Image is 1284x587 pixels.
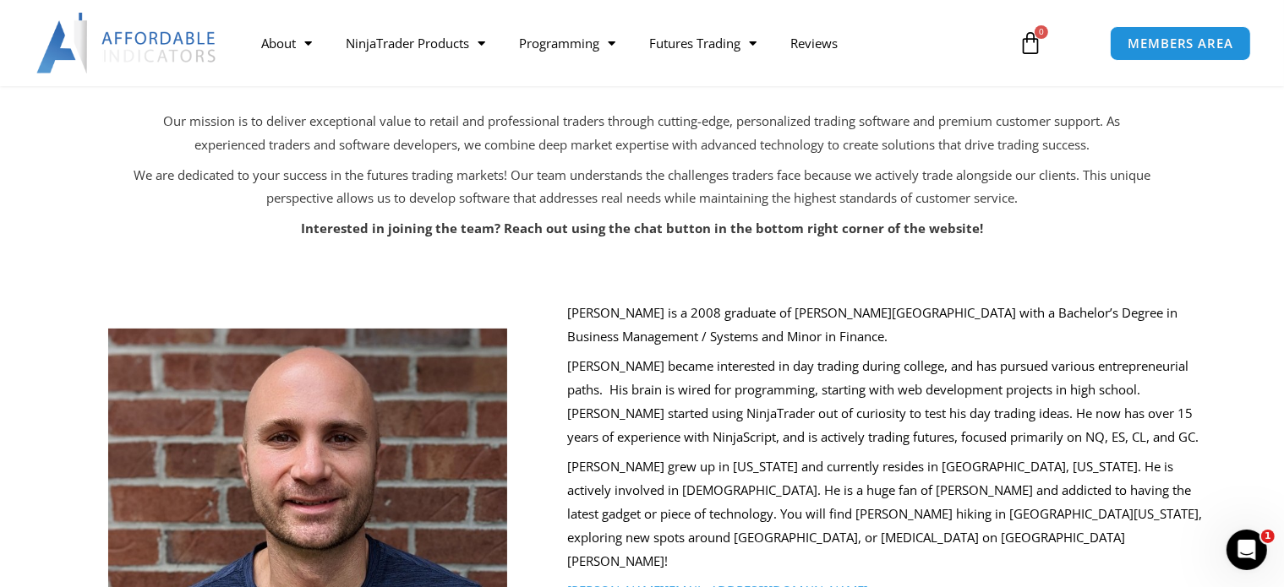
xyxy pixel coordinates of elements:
span: MEMBERS AREA [1128,37,1233,50]
p: [PERSON_NAME] is a 2008 graduate of [PERSON_NAME][GEOGRAPHIC_DATA] with a Bachelor’s Degree in Bu... [568,302,1211,349]
p: We are dedicated to your success in the futures trading markets! Our team understands the challen... [131,164,1154,211]
nav: Menu [244,24,1003,63]
p: Our mission is to deliver exceptional value to retail and professional traders through cutting-ed... [131,110,1154,157]
a: Programming [502,24,632,63]
a: NinjaTrader Products [329,24,502,63]
a: Reviews [773,24,855,63]
a: About [244,24,329,63]
p: [PERSON_NAME] grew up in [US_STATE] and currently resides in [GEOGRAPHIC_DATA], [US_STATE]. He is... [568,455,1211,573]
span: 0 [1035,25,1048,39]
iframe: Intercom live chat [1227,530,1267,570]
span: 1 [1261,530,1275,543]
a: 0 [993,19,1068,68]
a: MEMBERS AREA [1110,26,1251,61]
strong: Interested in joining the team? Reach out using the chat button in the bottom right corner of the... [301,220,983,236]
p: [PERSON_NAME] became interested in day trading during college, and has pursued various entreprene... [568,355,1211,448]
img: LogoAI | Affordable Indicators – NinjaTrader [36,13,218,73]
a: Futures Trading [632,24,773,63]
